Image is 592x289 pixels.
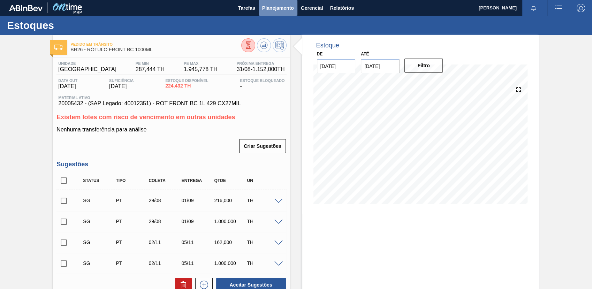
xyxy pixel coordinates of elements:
img: TNhmsLtSVTkK8tSr43FrP2fwEKptu5GPRR3wAAAABJRU5ErkJggg== [9,5,43,11]
label: De [317,52,323,56]
div: Pedido de Transferência [114,219,150,224]
button: Visão Geral dos Estoques [241,38,255,52]
div: 01/09/2025 [180,198,216,203]
span: Tarefas [238,4,255,12]
div: Qtde [212,178,249,183]
div: Sugestão Criada [81,198,117,203]
div: Estoque [316,42,339,49]
span: PE MAX [184,61,218,66]
div: Sugestão Criada [81,239,117,245]
input: dd/mm/yyyy [317,59,356,73]
span: Data out [58,78,77,83]
span: [DATE] [58,83,77,90]
span: 287,444 TH [136,66,165,73]
span: 31/08 - 1.152,000 TH [237,66,285,73]
div: 05/11/2025 [180,260,216,266]
div: 02/11/2025 [147,260,183,266]
div: TH [245,260,281,266]
span: BR26 - RÓTULO FRONT BC 1000ML [70,47,241,52]
div: Pedido de Transferência [114,260,150,266]
span: Próxima Entrega [237,61,285,66]
div: TH [245,198,281,203]
span: 20005432 - (SAP Legado: 40012351) - ROT FRONT BC 1L 429 CX27MIL [58,100,284,107]
span: 224,432 TH [165,83,208,89]
p: Nenhuma transferência para análise [56,127,286,133]
button: Programar Estoque [273,38,287,52]
div: TH [245,239,281,245]
span: Material ativo [58,96,284,100]
span: Estoque Bloqueado [240,78,284,83]
span: Existem lotes com risco de vencimento em outras unidades [56,114,235,121]
div: 216,000 [212,198,249,203]
span: 1.945,778 TH [184,66,218,73]
label: Até [361,52,369,56]
div: Sugestão Criada [81,219,117,224]
input: dd/mm/yyyy [361,59,400,73]
div: UN [245,178,281,183]
div: 05/11/2025 [180,239,216,245]
div: Pedido de Transferência [114,198,150,203]
h1: Estoques [7,21,131,29]
img: userActions [554,4,563,12]
img: Ícone [54,45,63,50]
div: Pedido de Transferência [114,239,150,245]
div: TH [245,219,281,224]
div: 1.000,000 [212,219,249,224]
div: 29/08/2025 [147,198,183,203]
div: Tipo [114,178,150,183]
div: 162,000 [212,239,249,245]
div: 29/08/2025 [147,219,183,224]
span: [DATE] [109,83,134,90]
span: Relatórios [330,4,354,12]
span: Planejamento [262,4,294,12]
div: 01/09/2025 [180,219,216,224]
span: Pedido em Trânsito [70,42,241,46]
span: Unidade [58,61,116,66]
img: Logout [577,4,585,12]
div: Entrega [180,178,216,183]
div: Coleta [147,178,183,183]
button: Notificações [522,3,545,13]
div: Sugestão Criada [81,260,117,266]
h3: Sugestões [56,161,286,168]
button: Atualizar Gráfico [257,38,271,52]
div: Status [81,178,117,183]
div: 1.000,000 [212,260,249,266]
button: Filtro [404,59,443,73]
span: [GEOGRAPHIC_DATA] [58,66,116,73]
button: Criar Sugestões [239,139,286,153]
span: PE MIN [136,61,165,66]
span: Gerencial [301,4,323,12]
div: - [238,78,286,90]
div: Criar Sugestões [240,138,286,154]
span: Suficiência [109,78,134,83]
span: Estoque Disponível [165,78,208,83]
div: 02/11/2025 [147,239,183,245]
